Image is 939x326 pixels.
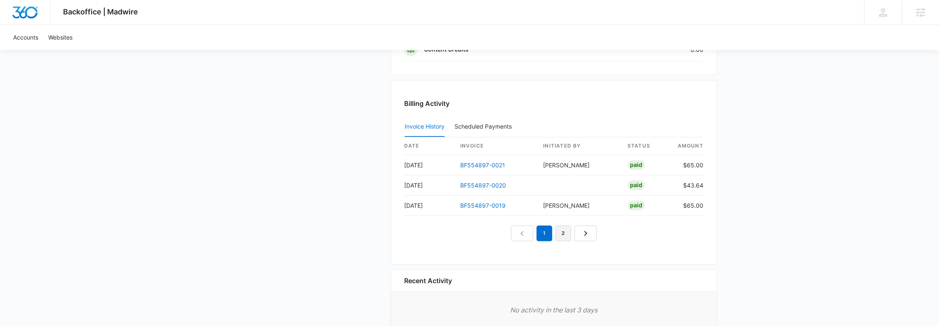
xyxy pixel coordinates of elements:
[670,175,703,195] td: $43.64
[404,137,454,155] th: date
[555,225,571,241] a: Page 2
[460,202,506,209] a: BF554897-0019
[8,25,43,50] a: Accounts
[454,137,537,155] th: invoice
[404,99,703,108] h3: Billing Activity
[536,137,621,155] th: Initiated By
[63,7,138,16] span: Backoffice | Madwire
[404,155,454,175] td: [DATE]
[628,180,645,190] div: Paid
[404,305,703,315] p: No activity in the last 3 days
[404,195,454,216] td: [DATE]
[574,225,597,241] a: Next Page
[511,225,597,241] nav: Pagination
[454,124,515,129] div: Scheduled Payments
[621,137,670,155] th: status
[670,155,703,175] td: $65.00
[536,195,621,216] td: [PERSON_NAME]
[460,162,505,169] a: BF554897-0021
[460,182,506,189] a: BF554897-0020
[536,225,552,241] em: 1
[404,175,454,195] td: [DATE]
[628,200,645,210] div: Paid
[405,117,445,137] button: Invoice History
[536,155,621,175] td: [PERSON_NAME]
[670,195,703,216] td: $65.00
[43,25,77,50] a: Websites
[628,160,645,170] div: Paid
[670,137,703,155] th: amount
[404,276,452,286] h6: Recent Activity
